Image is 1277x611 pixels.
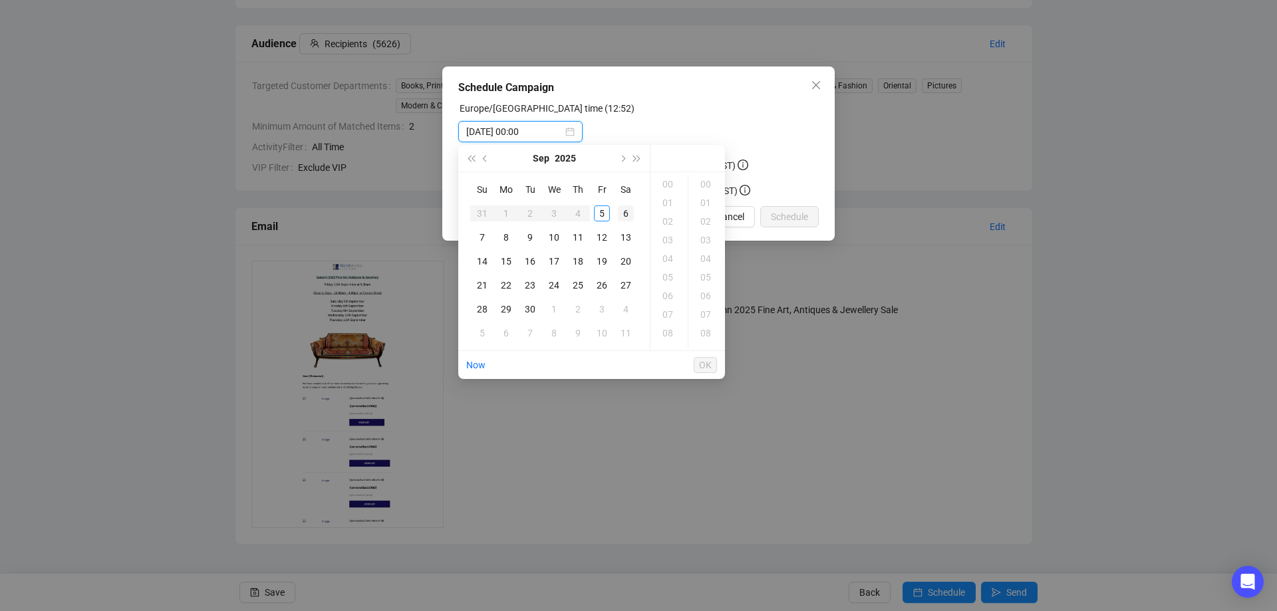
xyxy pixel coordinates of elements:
[470,249,494,273] td: 2025-09-14
[522,229,538,245] div: 9
[691,212,723,231] div: 02
[566,273,590,297] td: 2025-09-25
[590,201,614,225] td: 2025-09-05
[498,253,514,269] div: 15
[566,321,590,345] td: 2025-10-09
[618,277,634,293] div: 27
[546,205,562,221] div: 3
[542,297,566,321] td: 2025-10-01
[570,253,586,269] div: 18
[518,201,542,225] td: 2025-09-02
[542,225,566,249] td: 2025-09-10
[494,321,518,345] td: 2025-10-06
[474,301,490,317] div: 28
[498,205,514,221] div: 1
[494,225,518,249] td: 2025-09-08
[615,145,629,172] button: Next month (PageDown)
[570,229,586,245] div: 11
[614,225,638,249] td: 2025-09-13
[614,273,638,297] td: 2025-09-27
[470,297,494,321] td: 2025-09-28
[555,145,576,172] button: Choose a year
[594,277,610,293] div: 26
[691,193,723,212] div: 01
[522,325,538,341] div: 7
[464,145,478,172] button: Last year (Control + left)
[518,225,542,249] td: 2025-09-09
[518,297,542,321] td: 2025-09-30
[590,178,614,201] th: Fr
[494,201,518,225] td: 2025-09-01
[811,80,821,90] span: close
[691,175,723,193] div: 00
[760,206,819,227] button: Schedule
[691,305,723,324] div: 07
[653,342,685,361] div: 09
[546,277,562,293] div: 24
[630,145,644,172] button: Next year (Control + right)
[474,229,490,245] div: 7
[494,273,518,297] td: 2025-09-22
[494,178,518,201] th: Mo
[618,229,634,245] div: 13
[533,145,549,172] button: Choose a month
[458,80,819,96] div: Schedule Campaign
[570,301,586,317] div: 2
[653,175,685,193] div: 00
[522,277,538,293] div: 23
[594,229,610,245] div: 12
[470,225,494,249] td: 2025-09-07
[566,201,590,225] td: 2025-09-04
[694,357,717,373] button: OK
[805,74,827,96] button: Close
[542,201,566,225] td: 2025-09-03
[653,212,685,231] div: 02
[498,325,514,341] div: 6
[590,321,614,345] td: 2025-10-10
[594,325,610,341] div: 10
[691,249,723,268] div: 04
[474,277,490,293] div: 21
[570,205,586,221] div: 4
[653,287,685,305] div: 06
[653,231,685,249] div: 03
[653,305,685,324] div: 07
[653,249,685,268] div: 04
[614,201,638,225] td: 2025-09-06
[518,178,542,201] th: Tu
[566,249,590,273] td: 2025-09-18
[478,145,493,172] button: Previous month (PageUp)
[706,206,755,227] button: Cancel
[691,231,723,249] div: 03
[494,297,518,321] td: 2025-09-29
[653,193,685,212] div: 01
[594,253,610,269] div: 19
[546,229,562,245] div: 10
[460,103,635,114] label: Europe/London time (12:52)
[566,178,590,201] th: Th
[1232,566,1264,598] div: Open Intercom Messenger
[594,301,610,317] div: 3
[691,287,723,305] div: 06
[653,268,685,287] div: 05
[738,160,748,170] span: info-circle
[546,253,562,269] div: 17
[614,178,638,201] th: Sa
[518,273,542,297] td: 2025-09-23
[498,277,514,293] div: 22
[590,249,614,273] td: 2025-09-19
[470,201,494,225] td: 2025-08-31
[691,342,723,361] div: 09
[522,301,538,317] div: 30
[542,321,566,345] td: 2025-10-08
[494,249,518,273] td: 2025-09-15
[614,321,638,345] td: 2025-10-11
[716,209,744,224] span: Cancel
[542,178,566,201] th: We
[518,321,542,345] td: 2025-10-07
[546,301,562,317] div: 1
[470,321,494,345] td: 2025-10-05
[570,277,586,293] div: 25
[546,325,562,341] div: 8
[590,273,614,297] td: 2025-09-26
